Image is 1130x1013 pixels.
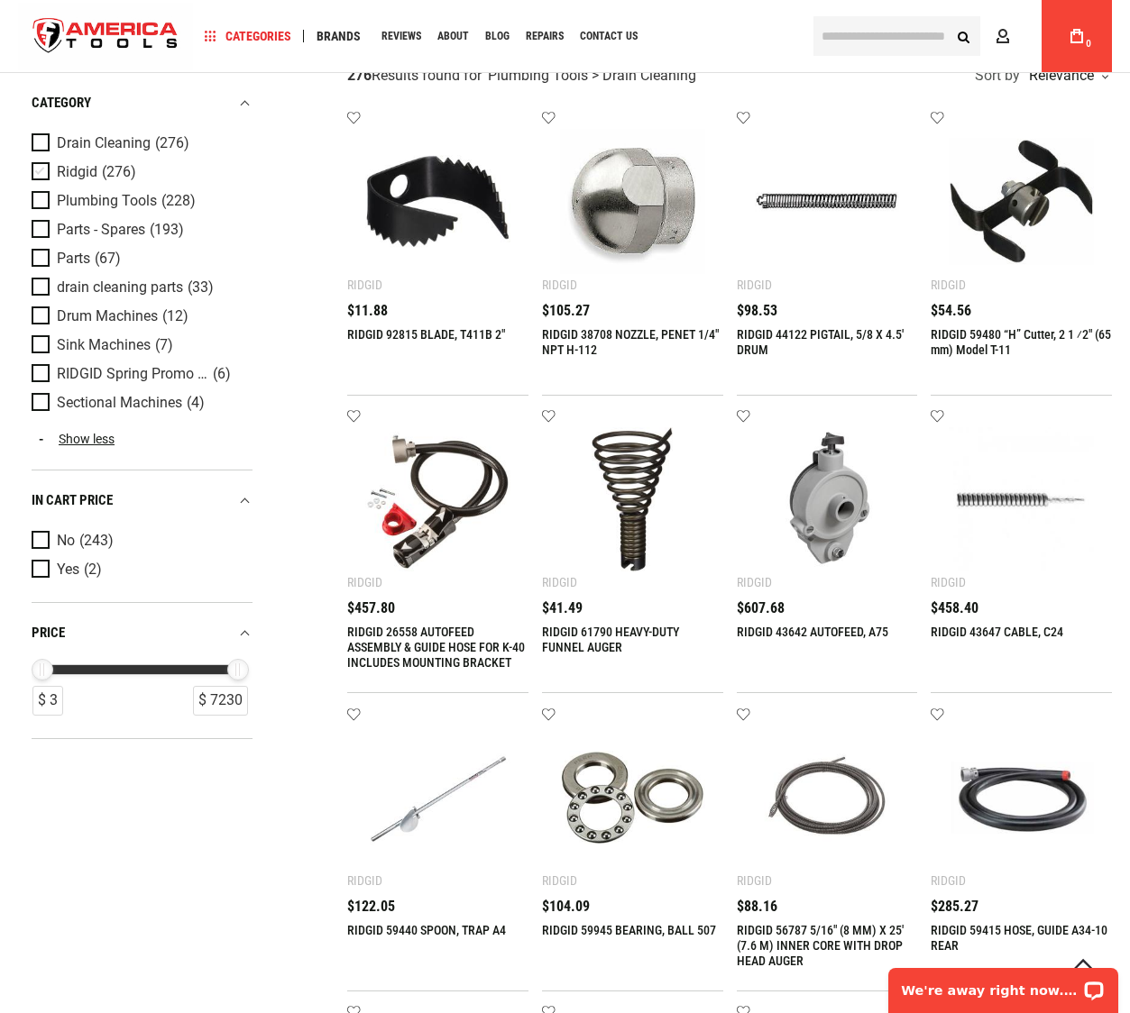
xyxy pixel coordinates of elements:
[931,304,971,318] span: $54.56
[32,278,248,297] a: drain cleaning parts (33)
[57,561,79,578] span: Yes
[32,531,248,551] a: No (243)
[32,249,248,269] a: Parts (67)
[155,136,189,151] span: (276)
[188,280,214,296] span: (33)
[542,923,716,937] a: RIDGID 59945 BEARING, BALL 507
[347,625,525,670] a: RIDGID 26558 AUTOFEED ASSEMBLY & GUIDE HOSE FOR K-40 INCLUDES MOUNTING BRACKET
[32,686,63,716] div: $ 3
[213,367,231,382] span: (6)
[737,873,772,888] div: Ridgid
[187,396,205,411] span: (4)
[488,67,696,84] span: Plumbing Tools > Drain Cleaning
[542,601,583,616] span: $41.49
[32,335,248,355] a: Sink Machines (7)
[57,308,158,324] span: Drum Machines
[975,68,1020,83] span: Sort by
[931,625,1063,639] a: RIDGID 43647 CABLE, C24
[1024,68,1107,83] div: Relevance
[755,427,900,572] img: RIDGID 43642 AUTOFEED, A75
[32,306,248,326] a: Drum Machines (12)
[931,601,978,616] span: $458.40
[57,337,151,353] span: Sink Machines
[1086,39,1091,49] span: 0
[560,427,705,572] img: RIDGID 61790 HEAVY-DUTY FUNNEL AUGER
[931,575,966,589] div: Ridgid
[542,625,679,654] a: RIDGID 61790 HEAVY-DUTY FUNNEL AUGER
[57,222,145,238] span: Parts - Spares
[18,3,193,70] img: America Tools
[560,129,705,274] img: RIDGID 38708 NOZZLE, PENET 1/4
[32,133,248,153] a: Drain Cleaning (276)
[580,31,638,41] span: Contact Us
[931,327,1111,357] a: RIDGID 59480 “H” Cutter, 2 1 ⁄2" (65 mm) Model T-11
[347,923,506,937] a: RIDGID 59440 SPOON, TRAP A4
[57,164,97,180] span: Ridgid
[542,304,590,318] span: $105.27
[560,725,705,870] img: RIDGID 59945 BEARING, BALL 507
[542,278,577,292] div: Ridgid
[737,923,904,968] a: RIDGID 56787 5/16" (8 MM) X 25' (7.6 M) INNER CORE WITH DROP HEAD AUGER
[347,278,382,292] div: Ridgid
[542,873,577,888] div: Ridgid
[737,278,772,292] div: Ridgid
[737,625,888,639] a: RIDGID 43642 AUTOFEED, A75
[347,327,505,342] a: RIDGID 92815 BLADE, T411B 2"
[737,304,777,318] span: $98.53
[485,31,510,41] span: Blog
[949,129,1094,274] img: RIDGID 59480 “H” Cutter, 2 1 ⁄2
[161,194,196,209] span: (228)
[79,534,114,549] span: (243)
[57,279,183,296] span: drain cleaning parts
[477,24,518,49] a: Blog
[381,31,421,41] span: Reviews
[755,725,900,870] img: RIDGID 56787 5/16
[737,899,777,914] span: $88.16
[877,956,1130,1013] iframe: LiveChat chat widget
[347,899,395,914] span: $122.05
[365,725,510,870] img: RIDGID 59440 SPOON, TRAP A4
[347,575,382,589] div: Ridgid
[57,193,157,209] span: Plumbing Tools
[347,67,372,84] strong: 276
[429,24,477,49] a: About
[949,725,1094,870] img: RIDGID 59415 HOSE, GUIDE A34-10 REAR
[32,560,248,580] a: Yes (2)
[32,621,253,645] div: price
[347,601,395,616] span: $457.80
[197,24,299,49] a: Categories
[737,601,785,616] span: $607.68
[205,30,291,42] span: Categories
[155,338,173,353] span: (7)
[437,31,469,41] span: About
[518,24,572,49] a: Repairs
[526,31,564,41] span: Repairs
[57,135,151,151] span: Drain Cleaning
[572,24,646,49] a: Contact Us
[32,364,248,384] a: RIDGID Spring Promo 2025 (6)
[193,686,248,716] div: $ 7230
[32,431,253,447] a: Show less
[95,251,121,267] span: (67)
[347,304,388,318] span: $11.88
[931,923,1107,953] a: RIDGID 59415 HOSE, GUIDE A34-10 REAR
[18,3,193,70] a: store logo
[347,873,382,888] div: Ridgid
[32,191,248,211] a: Plumbing Tools (228)
[308,24,369,49] a: Brands
[32,91,253,115] div: category
[162,309,188,324] span: (12)
[542,327,719,357] a: RIDGID 38708 NOZZLE, PENET 1/4" NPT H-112
[32,220,248,240] a: Parts - Spares (193)
[365,427,510,572] img: RIDGID 26558 AUTOFEED ASSEMBLY & GUIDE HOSE FOR K-40 INCLUDES MOUNTING BRACKET
[949,427,1094,572] img: RIDGID 43647 CABLE, C24
[57,366,208,382] span: RIDGID Spring Promo 2025
[946,19,980,53] button: Search
[84,562,102,578] span: (2)
[931,899,978,914] span: $285.27
[102,165,136,180] span: (276)
[32,162,248,182] a: Ridgid (276)
[542,899,590,914] span: $104.09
